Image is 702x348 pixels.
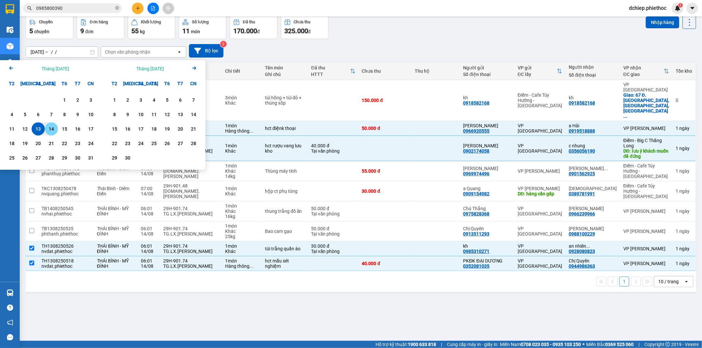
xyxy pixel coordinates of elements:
[86,139,95,147] div: 24
[265,168,305,174] div: Thùng máy tính
[151,6,155,11] span: file-add
[569,148,595,154] div: 0356056190
[84,122,97,136] div: Choose Chủ Nhật, tháng 08 17 2025. It's available.
[7,59,13,66] img: warehouse-icon
[123,125,132,133] div: 16
[190,64,198,72] svg: Arrow Right
[58,77,71,90] div: T6
[187,137,200,150] div: Choose Chủ Nhật, tháng 09 28 2025. It's available.
[73,96,82,104] div: 2
[39,20,53,24] div: Chuyến
[679,3,682,8] span: 1
[311,72,350,77] div: HTTT
[7,43,13,50] img: warehouse-icon
[189,44,223,58] button: Bộ lọc
[45,137,58,150] div: Choose Thứ Năm, tháng 08 21 2025. It's available.
[518,143,562,154] div: VP [GEOGRAPHIC_DATA]
[140,29,145,34] span: kg
[518,168,562,174] div: VP [PERSON_NAME]
[623,65,664,70] div: VP nhận
[243,20,255,24] div: Đã thu
[620,62,672,80] th: Toggle SortBy
[687,3,698,14] button: caret-down
[569,100,595,106] div: 0918582168
[362,68,408,74] div: Chưa thu
[623,72,664,77] div: ĐC giao
[41,186,91,191] div: TKC1308250478
[518,72,557,77] div: ĐC lấy
[7,125,16,133] div: 11
[108,108,121,121] div: Choose Thứ Hai, tháng 09 8 2025. It's available.
[7,64,15,72] svg: Arrow Left
[230,15,277,39] button: Đã thu170.000đ
[110,139,119,147] div: 22
[220,41,227,47] sup: 2
[29,27,33,35] span: 5
[134,137,147,150] div: Choose Thứ Tư, tháng 09 24 2025. It's available.
[32,77,45,90] div: T4
[623,183,669,199] div: Điểm - Cafe Túy Hường - [GEOGRAPHIC_DATA]
[73,111,82,118] div: 9
[141,186,157,191] div: 07:00
[136,65,164,72] div: Tháng [DATE]
[311,143,355,148] div: 40.000 đ
[32,137,45,150] div: Choose Thứ Tư, tháng 08 20 2025. It's available.
[163,3,174,14] button: aim
[257,29,260,34] span: đ
[36,5,114,12] input: Tìm tên, số ĐT hoặc mã đơn
[5,137,18,150] div: Choose Thứ Hai, tháng 08 18 2025. It's available.
[189,111,198,118] div: 14
[676,98,692,103] div: 0
[147,93,161,107] div: Choose Thứ Năm, tháng 09 4 2025. It's available.
[149,139,159,147] div: 25
[45,122,58,136] div: Choose Thứ Năm, tháng 08 14 2025. It's available.
[679,168,689,174] span: ngày
[311,65,350,70] div: Đã thu
[174,108,187,121] div: Choose Thứ Bảy, tháng 09 13 2025. It's available.
[463,143,511,148] div: nguyễn duy nhẫn
[97,186,130,196] span: Thái Bình - Diêm Điền
[147,77,161,90] div: T5
[163,168,219,179] div: [DOMAIN_NAME]. [PERSON_NAME]
[45,151,58,164] div: Choose Thứ Năm, tháng 08 28 2025. It's available.
[624,4,672,12] span: dchiep.phiethoc
[26,47,98,57] input: Select a date range.
[187,77,200,90] div: CN
[84,93,97,107] div: Choose Chủ Nhật, tháng 08 3 2025. It's available.
[177,49,182,55] svg: open
[86,111,95,118] div: 10
[463,171,490,176] div: 0969974496
[47,154,56,162] div: 28
[163,139,172,147] div: 26
[163,111,172,118] div: 12
[225,168,258,174] div: Khác
[84,108,97,121] div: Choose Chủ Nhật, tháng 08 10 2025. It's available.
[569,123,617,128] div: a Hải
[514,62,565,80] th: Toggle SortBy
[163,188,219,199] div: [DOMAIN_NAME]. [PERSON_NAME]
[149,125,159,133] div: 18
[415,68,456,74] div: Thu hộ
[161,137,174,150] div: Choose Thứ Sáu, tháng 09 26 2025. It's available.
[518,123,562,134] div: VP [GEOGRAPHIC_DATA]
[71,151,84,164] div: Choose Thứ Bảy, tháng 08 30 2025. It's available.
[60,139,69,147] div: 22
[149,111,159,118] div: 11
[121,122,134,136] div: Choose Thứ Ba, tháng 09 16 2025. It's available.
[265,72,305,77] div: Ghi chú
[108,93,121,107] div: Choose Thứ Hai, tháng 09 1 2025. It's available.
[7,154,16,162] div: 25
[34,139,43,147] div: 20
[47,139,56,147] div: 21
[110,125,119,133] div: 15
[5,77,18,90] div: T2
[136,6,140,11] span: plus
[108,122,121,136] div: Choose Thứ Hai, tháng 09 15 2025. It's available.
[71,108,84,121] div: Choose Thứ Bảy, tháng 08 9 2025. It's available.
[32,151,45,164] div: Choose Thứ Tư, tháng 08 27 2025. It's available.
[20,139,30,147] div: 19
[134,122,147,136] div: Choose Thứ Tư, tháng 09 17 2025. It's available.
[623,163,669,179] div: Điểm - Cafe Túy Hường - [GEOGRAPHIC_DATA]
[7,289,13,296] img: warehouse-icon
[569,186,617,191] div: Đức Tám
